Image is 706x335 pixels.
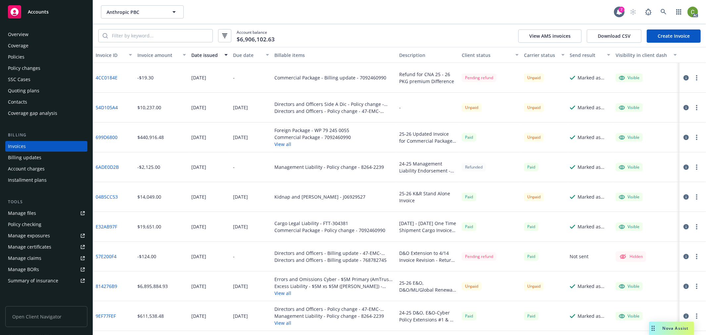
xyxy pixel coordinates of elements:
div: Account charges [8,164,45,174]
div: Cargo Legal Liability - FTT-304381 [274,220,385,227]
button: View all [274,319,394,326]
div: Contacts [8,97,27,107]
button: Billable items [272,47,397,63]
div: Errors and Omissions Cyber - $5M Primary (AmTrust) - ACL1246485 01 [274,276,394,283]
a: Overview [5,29,87,40]
div: Visible [619,134,639,140]
div: -$19.30 [137,74,154,81]
a: Policy changes [5,63,87,73]
div: Date issued [191,52,220,59]
button: Invoice amount [135,47,189,63]
span: Paid [462,312,476,320]
div: D&O Extension to 4/14 Invoice Revision - Return Premium [399,250,456,263]
div: Client status [462,52,512,59]
a: Policies [5,52,87,62]
button: Carrier status [521,47,567,63]
span: Paid [524,312,539,320]
div: Unpaid [524,103,544,112]
div: [DATE] [191,253,206,260]
div: [DATE] [233,104,248,111]
div: Unpaid [524,282,544,290]
a: Coverage gap analysis [5,108,87,119]
div: Paid [462,193,476,201]
div: Directors and Officers - Billing update - 47-EMC-333913-01 [274,250,394,257]
a: E32AB97F [96,223,117,230]
a: 6ADE0D2B [96,164,119,170]
span: Accounts [28,9,49,15]
div: Paid [524,222,539,231]
div: Unpaid [462,103,482,112]
span: Anthropic PBC [107,9,164,16]
button: Nova Assist [649,322,694,335]
div: Policy checking [8,219,41,230]
button: Due date [230,47,272,63]
a: Manage BORs [5,264,87,275]
div: Visible [619,224,639,230]
div: Invoices [8,141,26,152]
a: Account charges [5,164,87,174]
div: Refunded [462,163,486,171]
div: Marked as sent [578,164,610,170]
div: Billing updates [8,152,41,163]
div: Hidden [619,253,643,261]
div: Analytics hub [5,299,87,306]
div: Commercial Package - 7092460990 [274,134,351,141]
button: Client status [459,47,522,63]
div: Manage BORs [8,264,39,275]
a: 04B5CC53 [96,193,118,200]
a: Manage files [5,208,87,218]
span: Account balance [237,29,275,42]
div: [DATE] [191,164,206,170]
div: Marked as sent [578,223,610,230]
button: Send result [567,47,613,63]
a: Manage claims [5,253,87,263]
div: Policies [8,52,24,62]
div: Billing [5,132,87,138]
button: Date issued [189,47,230,63]
button: Invoice ID [93,47,135,63]
a: 814276B9 [96,283,117,290]
div: Paid [462,222,476,231]
div: Quoting plans [8,85,39,96]
div: [DATE] [191,223,206,230]
div: Visible [619,105,639,111]
button: Description [397,47,459,63]
div: [DATE] [191,283,206,290]
div: Drag to move [649,322,657,335]
div: Coverage [8,40,28,51]
div: [DATE] [233,193,248,200]
a: SSC Cases [5,74,87,85]
div: Due date [233,52,262,59]
div: Marked as sent [578,74,610,81]
div: Unpaid [524,133,544,141]
a: Quoting plans [5,85,87,96]
a: Summary of insurance [5,275,87,286]
div: Paid [462,133,476,141]
div: Paid [524,163,539,171]
div: $6,895,884.93 [137,283,168,290]
div: [DATE] [233,312,248,319]
div: Paid [524,252,539,261]
div: Manage claims [8,253,41,263]
div: - [233,74,235,81]
div: Pending refund [462,252,496,261]
div: 24-25 D&O, E&O-Cyber Policy Extensions #1 & #2 ([DATE] & [DATE]) [399,309,456,323]
div: Management Liability - Policy change - 8264-2239 [274,164,384,170]
a: Manage exposures [5,230,87,241]
button: Download CSV [587,29,641,43]
div: Billable items [274,52,394,59]
div: [DATE] [191,134,206,141]
div: Invoice amount [137,52,179,59]
div: SSC Cases [8,74,30,85]
span: Nova Assist [663,325,689,331]
div: Unpaid [524,193,544,201]
a: 57E200F4 [96,253,117,260]
a: Policy checking [5,219,87,230]
a: Report a Bug [642,5,655,19]
div: Kidnap and [PERSON_NAME] - J06929527 [274,193,365,200]
div: Visible [619,283,639,289]
a: Start snowing [627,5,640,19]
div: Carrier status [524,52,557,59]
